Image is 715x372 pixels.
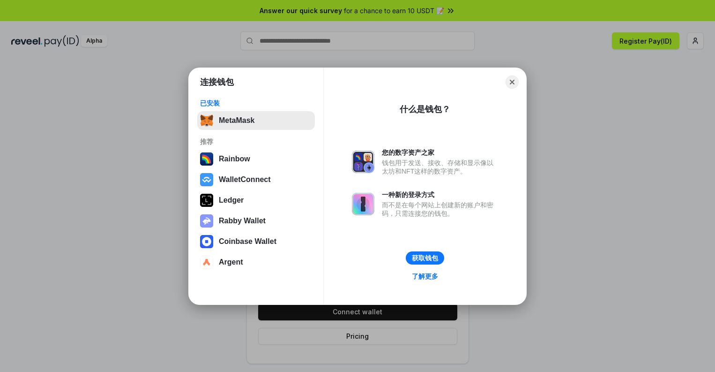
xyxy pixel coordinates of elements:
div: 您的数字资产之家 [382,148,498,157]
img: svg+xml,%3Csvg%20width%3D%2228%22%20height%3D%2228%22%20viewBox%3D%220%200%2028%2028%22%20fill%3D... [200,173,213,186]
div: 推荐 [200,137,312,146]
div: Rainbow [219,155,250,163]
button: WalletConnect [197,170,315,189]
div: 一种新的登录方式 [382,190,498,199]
img: svg+xml,%3Csvg%20xmlns%3D%22http%3A%2F%2Fwww.w3.org%2F2000%2Fsvg%22%20fill%3D%22none%22%20viewBox... [200,214,213,228]
div: 了解更多 [412,272,438,281]
div: Ledger [219,196,244,205]
div: Argent [219,258,243,266]
img: svg+xml,%3Csvg%20xmlns%3D%22http%3A%2F%2Fwww.w3.org%2F2000%2Fsvg%22%20width%3D%2228%22%20height%3... [200,194,213,207]
a: 了解更多 [406,270,444,282]
div: WalletConnect [219,175,271,184]
div: 获取钱包 [412,254,438,262]
button: Rabby Wallet [197,212,315,230]
div: 而不是在每个网站上创建新的账户和密码，只需连接您的钱包。 [382,201,498,218]
div: 什么是钱包？ [400,104,450,115]
h1: 连接钱包 [200,76,234,88]
div: Rabby Wallet [219,217,266,225]
div: 已安装 [200,99,312,107]
img: svg+xml,%3Csvg%20xmlns%3D%22http%3A%2F%2Fwww.w3.org%2F2000%2Fsvg%22%20fill%3D%22none%22%20viewBox... [352,193,374,215]
button: 获取钱包 [406,251,444,265]
button: Close [506,76,519,89]
button: MetaMask [197,111,315,130]
img: svg+xml,%3Csvg%20width%3D%2228%22%20height%3D%2228%22%20viewBox%3D%220%200%2028%2028%22%20fill%3D... [200,235,213,248]
button: Coinbase Wallet [197,232,315,251]
div: Coinbase Wallet [219,237,276,246]
button: Ledger [197,191,315,210]
img: svg+xml,%3Csvg%20width%3D%22120%22%20height%3D%22120%22%20viewBox%3D%220%200%20120%20120%22%20fil... [200,152,213,166]
img: svg+xml,%3Csvg%20xmlns%3D%22http%3A%2F%2Fwww.w3.org%2F2000%2Fsvg%22%20fill%3D%22none%22%20viewBox... [352,151,374,173]
button: Rainbow [197,150,315,168]
img: svg+xml,%3Csvg%20fill%3D%22none%22%20height%3D%2233%22%20viewBox%3D%220%200%2035%2033%22%20width%... [200,114,213,127]
button: Argent [197,253,315,272]
img: svg+xml,%3Csvg%20width%3D%2228%22%20height%3D%2228%22%20viewBox%3D%220%200%2028%2028%22%20fill%3D... [200,256,213,269]
div: 钱包用于发送、接收、存储和显示像以太坊和NFT这样的数字资产。 [382,159,498,175]
div: MetaMask [219,116,254,125]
